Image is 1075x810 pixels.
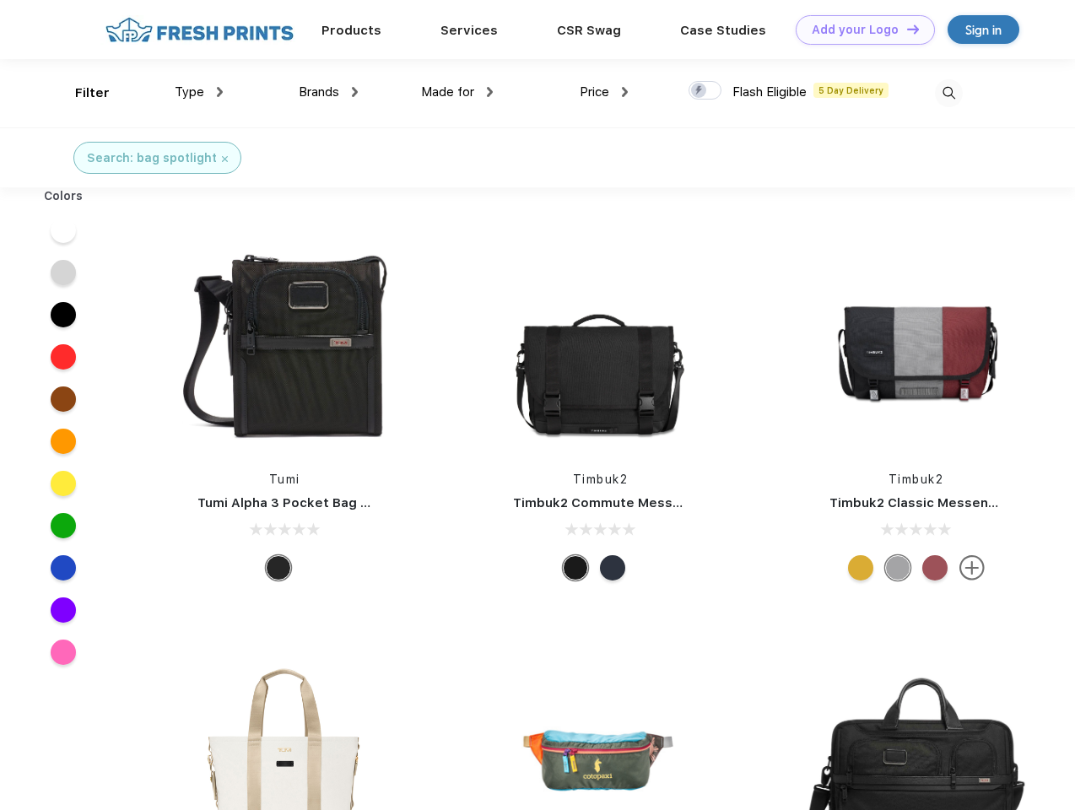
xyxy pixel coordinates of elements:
[75,84,110,103] div: Filter
[829,495,1039,510] a: Timbuk2 Classic Messenger Bag
[352,87,358,97] img: dropdown.png
[948,15,1019,44] a: Sign in
[197,495,395,510] a: Tumi Alpha 3 Pocket Bag Small
[889,472,944,486] a: Timbuk2
[563,555,588,580] div: Eco Black
[513,495,739,510] a: Timbuk2 Commute Messenger Bag
[488,229,712,454] img: func=resize&h=266
[172,229,397,454] img: func=resize&h=266
[573,472,629,486] a: Timbuk2
[848,555,873,580] div: Eco Amber
[622,87,628,97] img: dropdown.png
[885,555,910,580] div: Eco Rind Pop
[266,555,291,580] div: Black
[812,23,899,37] div: Add your Logo
[100,15,299,45] img: fo%20logo%202.webp
[269,472,300,486] a: Tumi
[935,79,963,107] img: desktop_search.svg
[487,87,493,97] img: dropdown.png
[321,23,381,38] a: Products
[959,555,985,580] img: more.svg
[804,229,1029,454] img: func=resize&h=266
[175,84,204,100] span: Type
[222,156,228,162] img: filter_cancel.svg
[217,87,223,97] img: dropdown.png
[907,24,919,34] img: DT
[87,149,217,167] div: Search: bag spotlight
[421,84,474,100] span: Made for
[732,84,807,100] span: Flash Eligible
[299,84,339,100] span: Brands
[813,83,889,98] span: 5 Day Delivery
[580,84,609,100] span: Price
[31,187,96,205] div: Colors
[600,555,625,580] div: Eco Nautical
[965,20,1002,40] div: Sign in
[922,555,948,580] div: Eco Collegiate Red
